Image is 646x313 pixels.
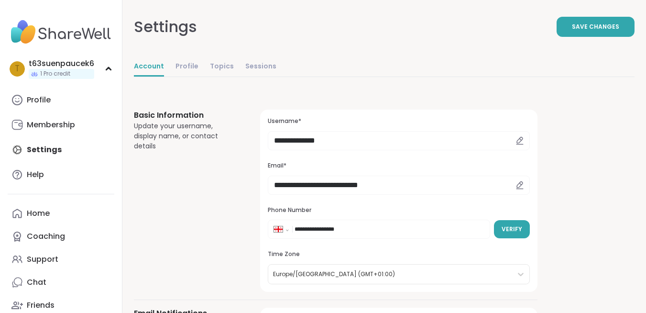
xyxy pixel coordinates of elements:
div: Chat [27,277,46,288]
a: Profile [8,89,114,112]
a: Home [8,202,114,225]
button: Save Changes [557,17,635,37]
a: Sessions [245,57,276,77]
a: Help [8,163,114,186]
div: Membership [27,120,75,130]
div: Friends [27,300,55,311]
div: Profile [27,95,51,105]
img: ShareWell Nav Logo [8,15,114,49]
h3: Basic Information [134,110,237,121]
span: 1 Pro credit [40,70,70,78]
div: t63suenpaucek6 [29,58,94,69]
h3: Phone Number [268,206,530,214]
a: Coaching [8,225,114,248]
a: Profile [175,57,198,77]
a: Account [134,57,164,77]
span: Verify [502,225,522,234]
div: Update your username, display name, or contact details [134,121,237,151]
button: Verify [494,220,530,238]
h3: Username* [268,117,530,125]
div: Help [27,169,44,180]
h3: Time Zone [268,250,530,258]
a: Chat [8,271,114,294]
h3: Email* [268,162,530,170]
a: Membership [8,113,114,136]
div: Support [27,254,58,265]
div: Coaching [27,231,65,242]
a: Support [8,248,114,271]
span: t [15,63,20,75]
span: Save Changes [572,22,619,31]
div: Home [27,208,50,219]
a: Topics [210,57,234,77]
div: Settings [134,15,197,38]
